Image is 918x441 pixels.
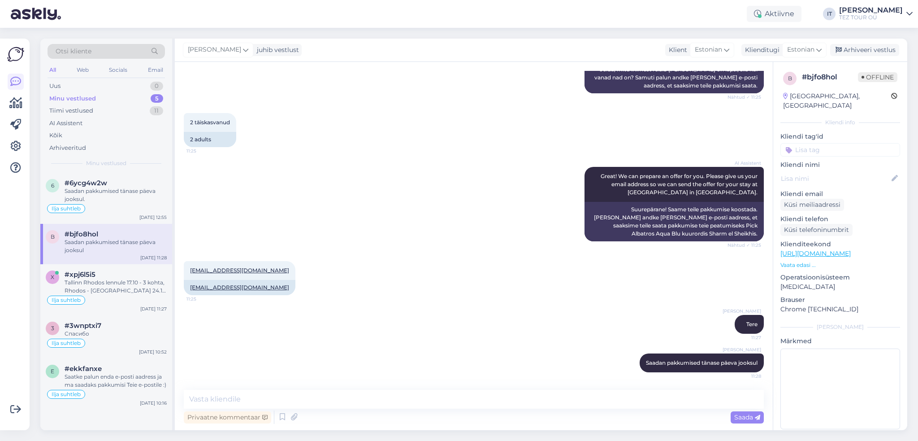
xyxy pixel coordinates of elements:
span: x [51,274,54,280]
div: Socials [107,64,129,76]
p: [MEDICAL_DATA] [780,282,900,292]
p: Vaata edasi ... [780,261,900,269]
span: Saada [734,413,760,421]
span: Minu vestlused [86,159,126,167]
div: 11 [150,106,163,115]
span: e [51,368,54,375]
span: Ilja suhtleb [52,392,81,397]
a: [EMAIL_ADDRESS][DOMAIN_NAME] [190,284,289,291]
div: AI Assistent [49,119,82,128]
div: Arhiveeri vestlus [830,44,899,56]
span: [PERSON_NAME] [188,45,241,55]
span: [PERSON_NAME] [723,308,761,314]
a: [URL][DOMAIN_NAME] [780,249,851,258]
div: Suurepärane! Saame teile pakkumise koostada. [PERSON_NAME] andke [PERSON_NAME] e-posti aadress, e... [585,202,764,241]
div: [DATE] 10:16 [140,400,167,406]
span: #ekkfanxe [65,365,102,373]
div: [PERSON_NAME] [780,323,900,331]
div: Saadan pakkumised tänase päeva jooksul [65,238,167,254]
span: 3 [51,325,54,332]
div: 2 adults [184,132,236,147]
p: Märkmed [780,336,900,346]
span: Ilja suhtleb [52,341,81,346]
p: Klienditeekond [780,240,900,249]
div: Спасибо [65,330,167,338]
span: Saadan pakkumised tänase päeva jooksul [646,359,758,366]
div: Minu vestlused [49,94,96,103]
div: [DATE] 12:55 [139,214,167,221]
p: Chrome [TECHNICAL_ID] [780,305,900,314]
div: Kõik [49,131,62,140]
div: Arhiveeritud [49,144,86,153]
span: #xpj6l5i5 [65,271,95,279]
span: Nähtud ✓ 11:25 [727,94,761,100]
div: Saatke palun enda e-posti aadress ja ma saadaks pakkumisi Teie e-postile :) [65,373,167,389]
span: Ilja suhtleb [52,297,81,303]
p: Kliendi tag'id [780,132,900,141]
p: Kliendi nimi [780,160,900,170]
span: 11:25 [186,296,220,302]
div: [DATE] 10:52 [139,349,167,355]
div: [DATE] 11:27 [140,306,167,312]
div: juhib vestlust [253,45,299,55]
p: Kliendi email [780,189,900,199]
span: #6ycg4w2w [65,179,107,187]
span: Estonian [787,45,814,55]
div: 0 [150,82,163,91]
div: Tiimi vestlused [49,106,93,115]
span: 11:25 [186,148,220,154]
span: Tere [746,321,758,327]
span: Great! We can prepare an offer for you. Please give us your email address so we can send the offe... [601,173,759,196]
img: Askly Logo [7,46,24,63]
p: Operatsioonisüsteem [780,273,900,282]
div: Uus [49,82,61,91]
div: Täname teid oma reisiperioodi jagamise eest. Kas saaksite öelda, mitu inimest reisib [PERSON_NAME... [585,54,764,93]
p: Kliendi telefon [780,214,900,224]
span: #3wnptxi7 [65,322,101,330]
span: Nähtud ✓ 11:25 [727,242,761,249]
span: Otsi kliente [56,47,91,56]
input: Lisa nimi [781,174,890,183]
div: Klienditugi [741,45,779,55]
div: IT [823,8,836,20]
div: Saadan pakkumised tänase päeva jooksul. [65,187,167,203]
span: Ilja suhtleb [52,206,81,211]
span: Offline [858,72,897,82]
div: TEZ TOUR OÜ [839,14,903,21]
div: Tallinn Rhodos lennule 17.10 - 3 kohta, Rhodos - [GEOGRAPHIC_DATA] 24.10 - 1 koht [65,279,167,295]
span: b [51,233,55,240]
span: AI Assistent [727,160,761,166]
span: [PERSON_NAME] [723,346,761,353]
input: Lisa tag [780,143,900,157]
div: Aktiivne [747,6,801,22]
div: 5 [151,94,163,103]
div: Küsi meiliaadressi [780,199,844,211]
a: [EMAIL_ADDRESS][DOMAIN_NAME] [190,267,289,274]
span: #bjfo8hol [65,230,98,238]
span: 11:28 [727,373,761,380]
span: Estonian [695,45,722,55]
p: Brauser [780,295,900,305]
div: Web [75,64,91,76]
div: Küsi telefoninumbrit [780,224,853,236]
span: 11:27 [727,334,761,341]
span: 2 täiskasvanud [190,119,230,126]
div: Privaatne kommentaar [184,411,271,424]
div: Kliendi info [780,118,900,127]
span: 6 [51,182,54,189]
div: Email [146,64,165,76]
span: b [788,75,792,82]
div: [PERSON_NAME] [839,7,903,14]
div: All [48,64,58,76]
div: [DATE] 11:28 [140,254,167,261]
div: # bjfo8hol [802,72,858,83]
div: [GEOGRAPHIC_DATA], [GEOGRAPHIC_DATA] [783,92,891,110]
a: [PERSON_NAME]TEZ TOUR OÜ [839,7,913,21]
div: Klient [665,45,687,55]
